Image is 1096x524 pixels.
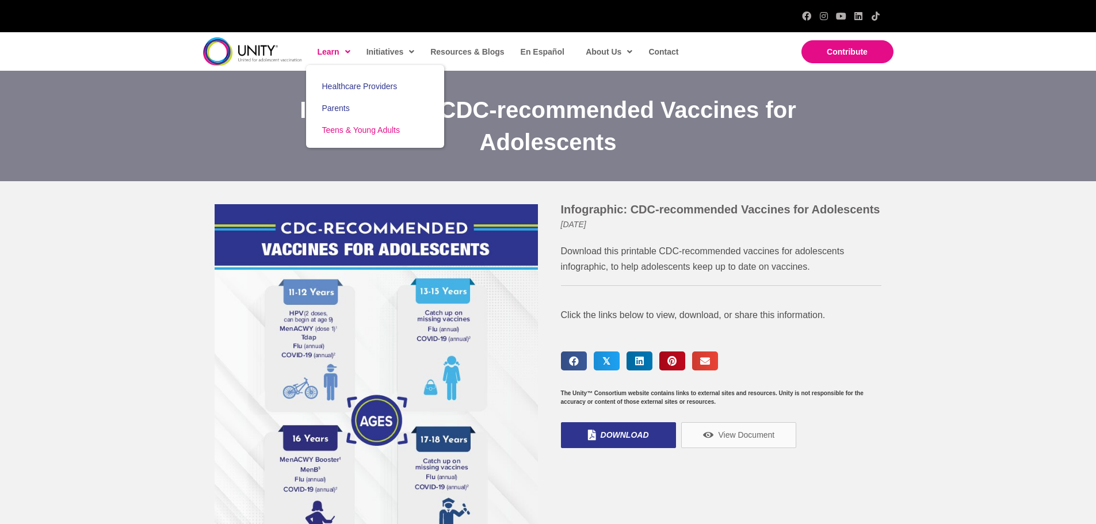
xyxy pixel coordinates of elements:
a: Healthcare Providers [306,75,444,97]
a: Contribute [801,40,893,63]
span: The Unity™ Consortium website contains links to external sites and resources. Unity is not respon... [561,390,864,405]
p: [DATE] [561,217,882,232]
a: En Español [515,39,569,65]
a: About Us [580,39,637,65]
a: Download [561,422,676,448]
a: TikTok [871,12,880,21]
span: Download [601,430,649,440]
span: Learn [318,43,350,60]
span: Initiatives [366,43,415,60]
p: Download this printable CDC-recommended vaccines for adolescents infographic, to help adolescents... [561,243,882,274]
span: Healthcare Providers [322,82,398,91]
span: Resources & Blogs [430,47,504,56]
span: Contribute [827,47,868,56]
span: Infographic: CDC-recommended Vaccines for Adolescents [561,203,880,216]
a: Parents [306,97,444,119]
a: Facebook [802,12,811,21]
span: Teens & Young Adults [322,125,400,135]
i: 𝕏 [602,356,610,366]
span: En Español [521,47,564,56]
a: Instagram [819,12,828,21]
a: YouTube [837,12,846,21]
span: About Us [586,43,632,60]
a: View Document [681,422,796,448]
span: Infographic: CDC-recommended Vaccines for Adolescents [300,97,796,155]
a: LinkedIn [854,12,863,21]
a: Teens & Young Adults [306,119,444,141]
p: Click the links below to view, download, or share this information. [561,307,882,324]
span: Contact [648,47,678,56]
span: Parents [322,104,350,113]
a: 𝕏 [594,351,620,370]
img: unity-logo-dark [203,37,302,66]
a: Resources & Blogs [425,39,509,65]
a: Contact [643,39,683,65]
span: View Document [718,430,774,440]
